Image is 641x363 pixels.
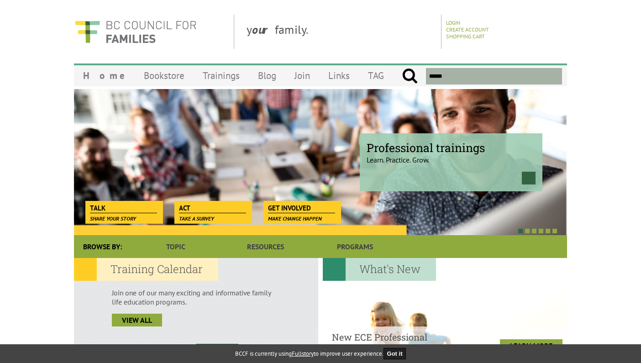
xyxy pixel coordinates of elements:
a: Act Take a survey [174,201,251,214]
a: Home [74,65,135,86]
span: Make change happen [268,215,322,222]
div: Browse By: [74,235,131,258]
a: Login [446,19,460,26]
a: Talk Share your story [85,201,162,214]
p: Join one of our many exciting and informative family life education programs. [112,288,280,306]
a: Blog [249,65,285,86]
p: Learn. Practice. Grow. [367,147,536,164]
div: y family. [239,15,441,49]
a: Fullstory [292,350,314,358]
span: Get Involved [268,203,335,213]
a: view all [112,314,162,326]
a: TAG [359,65,393,86]
h2: What's New [323,258,436,281]
a: LEARN MORE [500,339,562,352]
a: Shopping Cart [446,33,485,40]
a: Families [196,344,238,361]
span: Talk [90,203,157,213]
a: Create Account [446,26,489,33]
h2: Training Calendar [74,258,218,281]
span: Professional trainings [367,140,536,155]
a: Programs [310,235,400,258]
a: Resources [221,235,310,258]
strong: our [252,22,275,37]
button: Got it [384,348,406,359]
h4: New ECE Professional Development Bursaries [332,331,468,355]
img: BC Council for FAMILIES [74,15,197,49]
a: Bookstore [135,65,194,86]
a: Topic [131,235,221,258]
input: Submit [402,68,418,84]
span: Take a survey [179,215,214,222]
a: Join [285,65,319,86]
a: Trainings [194,65,249,86]
a: Get Involved Make change happen [263,201,340,214]
span: Share your story [90,215,136,222]
span: Act [179,203,246,213]
a: Links [319,65,359,86]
